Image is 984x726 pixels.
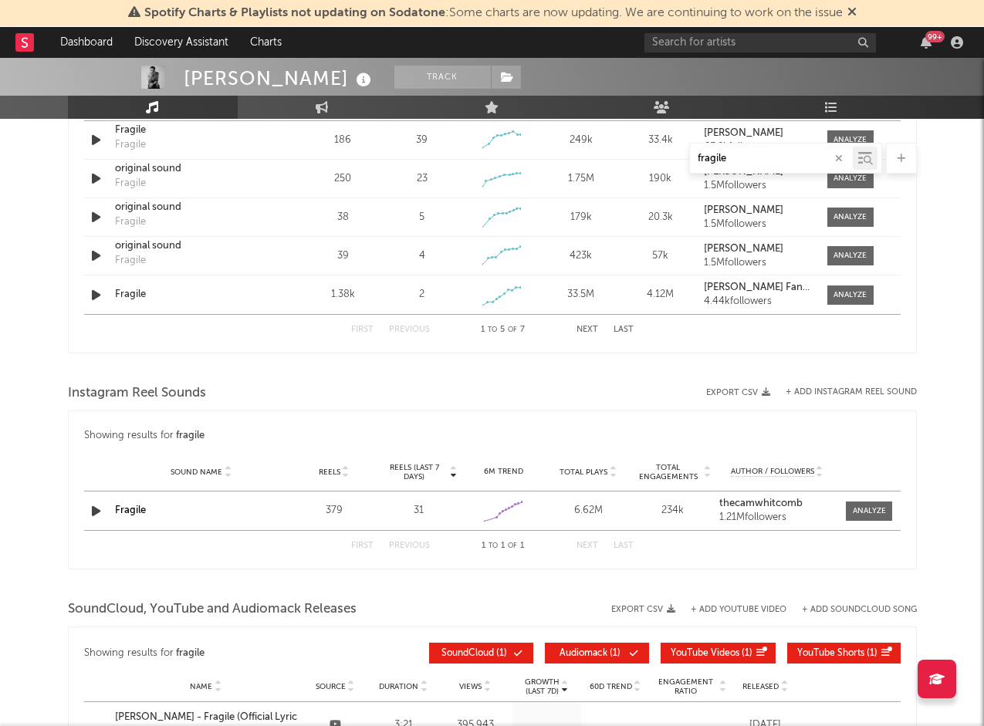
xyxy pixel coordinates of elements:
a: Discovery Assistant [123,27,239,58]
button: + Add SoundCloud Song [786,606,917,614]
div: 250 [307,171,379,187]
div: 4.12M [624,287,696,302]
div: 186 [307,133,379,148]
div: 23 [417,171,428,187]
div: 33.4k [624,133,696,148]
div: fragile [176,427,205,445]
strong: thecamwhitcomb [719,498,803,508]
div: Fragile [115,253,146,268]
div: Fragile [115,176,146,191]
button: + Add SoundCloud Song [802,606,917,614]
span: Reels [319,468,340,477]
div: + Add YouTube Video [675,606,786,614]
span: ( 1 ) [797,649,877,658]
span: SoundCloud [441,649,494,658]
div: 1 1 1 [461,537,546,555]
p: Growth [525,677,560,687]
div: Fragile [115,137,146,153]
div: 33.5M [545,287,617,302]
span: YouTube Shorts [797,649,864,658]
span: to [489,542,498,549]
button: First [351,326,374,334]
div: 38 [307,210,379,225]
div: 423k [545,248,617,264]
div: 5 [419,210,424,225]
span: Dismiss [847,7,857,19]
button: YouTube Shorts(1) [787,643,901,664]
a: Charts [239,27,292,58]
a: [PERSON_NAME] [704,244,811,255]
button: Last [614,542,634,550]
span: ( 1 ) [671,649,752,658]
div: 31 [380,503,458,518]
button: SoundCloud(1) [429,643,533,664]
div: [PERSON_NAME] [184,66,375,91]
button: Previous [389,542,430,550]
button: Last [614,326,634,334]
span: ( 1 ) [555,649,626,658]
div: 1.75M [545,171,617,187]
div: 4 [419,248,425,264]
a: [PERSON_NAME] Fan Page [704,282,811,293]
a: Fragile [115,505,146,515]
div: 179k [545,210,617,225]
div: 20.3k [624,210,696,225]
div: 190k [624,171,696,187]
span: to [488,326,497,333]
span: Source [316,682,346,691]
span: Total Plays [560,468,607,477]
a: Dashboard [49,27,123,58]
span: Views [459,682,482,691]
div: 6.62M [549,503,627,518]
span: SoundCloud, YouTube and Audiomack Releases [68,600,357,619]
div: 63.2k followers [704,142,811,153]
span: Total Engagements [634,463,702,481]
div: 234k [634,503,712,518]
div: fragile [176,644,205,663]
button: Next [577,542,598,550]
a: original sound [115,200,276,215]
input: Search by song name or URL [690,153,853,165]
div: 99 + [925,31,945,42]
div: 57k [624,248,696,264]
div: 1 5 7 [461,321,546,339]
input: Search for artists [644,33,876,52]
button: YouTube Videos(1) [661,643,776,664]
div: + Add Instagram Reel Sound [770,388,917,397]
div: 1.5M followers [704,258,811,268]
span: Name [190,682,212,691]
span: ( 1 ) [439,649,510,658]
span: Audiomack [560,649,607,658]
button: Next [577,326,598,334]
div: 1.5M followers [704,219,811,230]
button: + Add YouTube Video [691,606,786,614]
button: Export CSV [706,388,770,397]
div: 379 [296,503,373,518]
a: Fragile [115,287,276,302]
div: 4.44k followers [704,296,811,307]
span: Author / Followers [731,467,814,477]
span: : Some charts are now updating. We are continuing to work on the issue [144,7,843,19]
button: Export CSV [611,605,675,614]
span: of [508,326,517,333]
div: original sound [115,238,276,254]
div: 249k [545,133,617,148]
div: 1.38k [307,287,379,302]
span: Instagram Reel Sounds [68,384,206,403]
button: Audiomack(1) [545,643,649,664]
button: + Add Instagram Reel Sound [786,388,917,397]
div: 6M Trend [465,466,543,478]
span: Spotify Charts & Playlists not updating on Sodatone [144,7,445,19]
strong: [PERSON_NAME] [704,205,783,215]
span: YouTube Videos [671,649,739,658]
strong: [PERSON_NAME] [704,244,783,254]
strong: [PERSON_NAME] [704,167,783,177]
button: First [351,542,374,550]
span: Reels (last 7 days) [380,463,448,481]
div: 39 [307,248,379,264]
div: Fragile [115,214,146,230]
span: Released [742,682,779,691]
span: 60D Trend [590,682,632,691]
button: Previous [389,326,430,334]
